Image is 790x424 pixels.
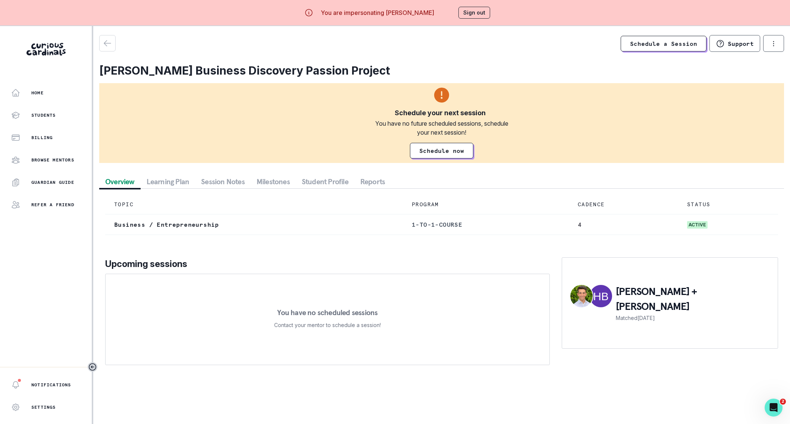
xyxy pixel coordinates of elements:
[321,8,434,17] p: You are impersonating [PERSON_NAME]
[274,321,381,330] p: Contact your mentor to schedule a session!
[621,36,706,51] a: Schedule a Session
[296,175,354,188] button: Student Profile
[678,195,778,214] td: STATUS
[31,157,74,163] p: Browse Mentors
[780,399,786,405] span: 2
[99,64,784,77] h2: [PERSON_NAME] Business Discovery Passion Project
[99,175,141,188] button: Overview
[31,382,71,388] p: Notifications
[31,90,44,96] p: Home
[31,404,56,410] p: Settings
[569,214,678,235] td: 4
[728,40,754,47] p: Support
[616,314,770,322] p: Matched [DATE]
[31,112,56,118] p: Students
[410,143,473,158] a: Schedule now
[709,35,760,52] button: Support
[251,175,296,188] button: Milestones
[569,195,678,214] td: CADENCE
[570,285,593,307] img: Aaron Price
[105,257,550,271] p: Upcoming sessions
[403,214,569,235] td: 1-to-1-course
[458,7,490,19] button: Sign out
[763,35,784,52] button: options
[105,195,403,214] td: TOPIC
[403,195,569,214] td: PROGRAM
[354,175,391,188] button: Reports
[88,362,97,372] button: Toggle sidebar
[141,175,195,188] button: Learning Plan
[31,135,53,141] p: Billing
[687,221,708,229] span: active
[765,399,783,417] iframe: Intercom live chat
[616,284,770,314] p: [PERSON_NAME] + [PERSON_NAME]
[195,175,251,188] button: Session Notes
[370,119,513,137] div: You have no future scheduled sessions, schedule your next session!
[31,202,74,208] p: Refer a friend
[26,43,66,56] img: Curious Cardinals Logo
[105,214,403,235] td: Business / Entrepreneurship
[590,285,612,307] img: hugh bookman
[395,109,486,117] div: Schedule your next session
[277,309,377,316] p: You have no scheduled sessions
[31,179,74,185] p: Guardian Guide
